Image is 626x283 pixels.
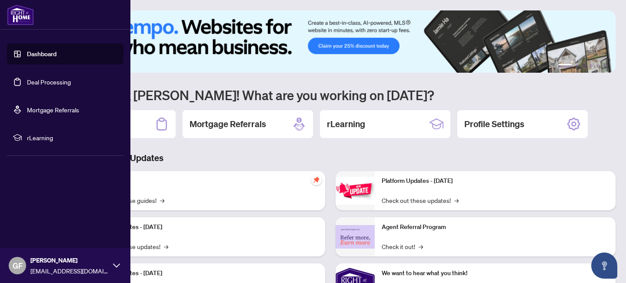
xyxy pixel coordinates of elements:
button: 6 [603,64,607,67]
span: → [164,242,168,251]
a: Check out these updates!→ [382,195,459,205]
span: pushpin [311,175,322,185]
span: [EMAIL_ADDRESS][DOMAIN_NAME] [30,266,109,276]
a: Dashboard [27,50,57,58]
button: 2 [576,64,579,67]
p: Self-Help [91,176,318,186]
span: GF [13,259,23,272]
h2: Profile Settings [464,118,524,130]
a: Mortgage Referrals [27,106,79,114]
a: Check it out!→ [382,242,423,251]
p: Platform Updates - [DATE] [382,176,609,186]
button: 1 [558,64,572,67]
h3: Brokerage & Industry Updates [45,152,616,164]
p: Platform Updates - [DATE] [91,269,318,278]
p: Agent Referral Program [382,222,609,232]
button: 4 [589,64,593,67]
h2: rLearning [327,118,365,130]
h1: Welcome back [PERSON_NAME]! What are you working on [DATE]? [45,87,616,103]
button: 3 [583,64,586,67]
span: rLearning [27,133,117,142]
p: Platform Updates - [DATE] [91,222,318,232]
img: Agent Referral Program [336,225,375,249]
p: We want to hear what you think! [382,269,609,278]
span: → [160,195,164,205]
a: Deal Processing [27,78,71,86]
img: Slide 0 [45,10,616,73]
button: Open asap [591,253,617,279]
img: logo [7,4,34,25]
span: [PERSON_NAME] [30,256,109,265]
span: → [419,242,423,251]
button: 5 [596,64,600,67]
h2: Mortgage Referrals [190,118,266,130]
span: → [454,195,459,205]
img: Platform Updates - June 23, 2025 [336,177,375,204]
